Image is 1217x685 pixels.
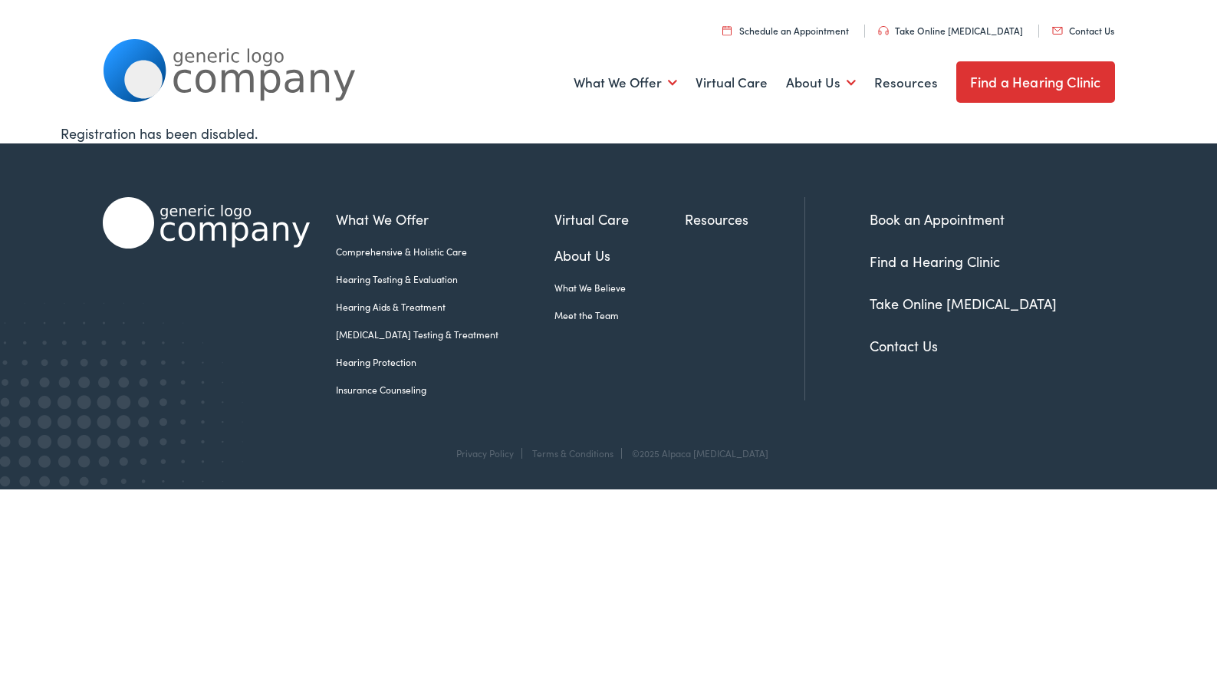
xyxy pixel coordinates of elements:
[956,61,1115,103] a: Find a Hearing Clinic
[554,281,685,295] a: What We Believe
[103,197,310,249] img: Alpaca Audiology
[870,294,1057,313] a: Take Online [MEDICAL_DATA]
[1052,24,1114,37] a: Contact Us
[1052,27,1063,35] img: utility icon
[336,355,554,369] a: Hearing Protection
[722,24,849,37] a: Schedule an Appointment
[336,383,554,397] a: Insurance Counseling
[336,300,554,314] a: Hearing Aids & Treatment
[532,446,613,459] a: Terms & Conditions
[554,308,685,322] a: Meet the Team
[336,272,554,286] a: Hearing Testing & Evaluation
[624,448,768,459] div: ©2025 Alpaca [MEDICAL_DATA]
[870,336,938,355] a: Contact Us
[722,25,732,35] img: utility icon
[786,54,856,111] a: About Us
[554,245,685,265] a: About Us
[456,446,514,459] a: Privacy Policy
[336,328,554,341] a: [MEDICAL_DATA] Testing & Treatment
[574,54,677,111] a: What We Offer
[870,209,1005,229] a: Book an Appointment
[61,123,1156,143] div: Registration has been disabled.
[336,209,554,229] a: What We Offer
[336,245,554,259] a: Comprehensive & Holistic Care
[554,209,685,229] a: Virtual Care
[870,252,1000,271] a: Find a Hearing Clinic
[696,54,768,111] a: Virtual Care
[878,26,889,35] img: utility icon
[874,54,938,111] a: Resources
[685,209,804,229] a: Resources
[878,24,1023,37] a: Take Online [MEDICAL_DATA]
